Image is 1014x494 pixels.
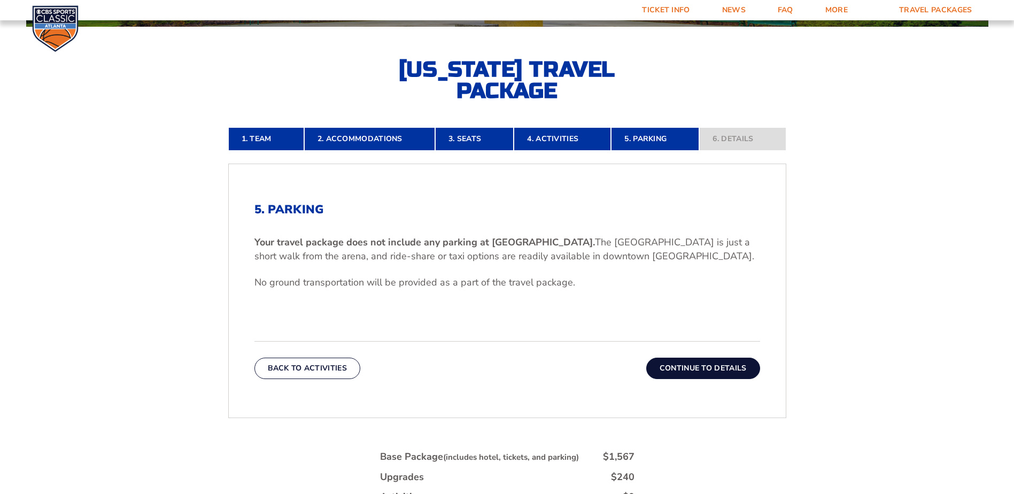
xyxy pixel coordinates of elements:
div: $240 [611,470,634,484]
small: (includes hotel, tickets, and parking) [443,452,579,462]
a: 2. Accommodations [304,127,435,151]
p: No ground transportation will be provided as a part of the travel package. [254,276,760,289]
a: 3. Seats [435,127,514,151]
h2: [US_STATE] Travel Package [390,59,625,102]
h2: 5. Parking [254,203,760,217]
div: $1,567 [603,450,634,464]
button: Back To Activities [254,358,360,379]
div: Upgrades [380,470,424,484]
img: CBS Sports Classic [32,5,79,52]
button: Continue To Details [646,358,760,379]
a: 1. Team [228,127,304,151]
b: Your travel package does not include any parking at [GEOGRAPHIC_DATA]. [254,236,595,249]
p: The [GEOGRAPHIC_DATA] is just a short walk from the arena, and ride-share or taxi options are rea... [254,236,760,263]
a: 4. Activities [514,127,611,151]
div: Base Package [380,450,579,464]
